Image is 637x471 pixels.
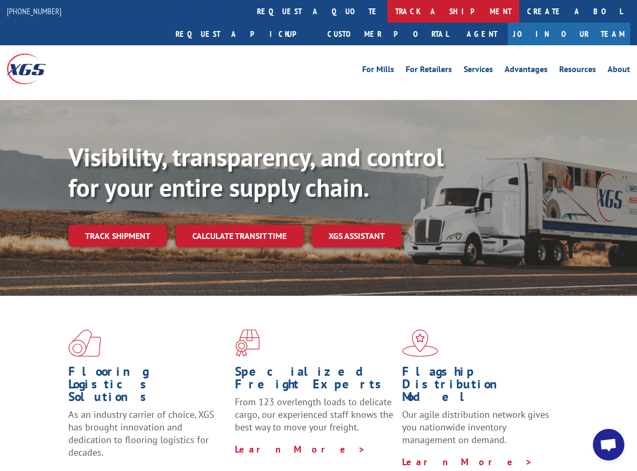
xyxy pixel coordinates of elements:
a: [PHONE_NUMBER] [7,6,61,16]
a: About [608,65,630,77]
a: Agent [456,23,508,45]
a: Request a pickup [168,23,320,45]
a: Learn More > [402,456,533,468]
a: Track shipment [68,225,167,247]
img: xgs-icon-focused-on-flooring-red [235,329,260,357]
h1: Flooring Logistics Solutions [68,365,227,408]
a: Join Our Team [508,23,630,45]
div: Open chat [593,429,624,460]
h1: Specialized Freight Experts [235,365,394,396]
a: Advantages [505,65,548,77]
a: Resources [559,65,596,77]
span: Our agile distribution network gives you nationwide inventory management on demand. [402,408,549,446]
a: Customer Portal [320,23,456,45]
a: Learn More > [235,443,366,455]
b: Visibility, transparency, and control for your entire supply chain. [68,141,444,204]
img: xgs-icon-total-supply-chain-intelligence-red [68,329,101,357]
a: Services [464,65,493,77]
a: XGS ASSISTANT [312,225,402,247]
img: xgs-icon-flagship-distribution-model-red [402,329,438,357]
p: From 123 overlength loads to delicate cargo, our experienced staff knows the best way to move you... [235,396,394,443]
a: Calculate transit time [176,225,303,247]
h1: Flagship Distribution Model [402,365,561,408]
span: As an industry carrier of choice, XGS has brought innovation and dedication to flooring logistics... [68,408,214,458]
a: For Mills [362,65,394,77]
a: For Retailers [406,65,452,77]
